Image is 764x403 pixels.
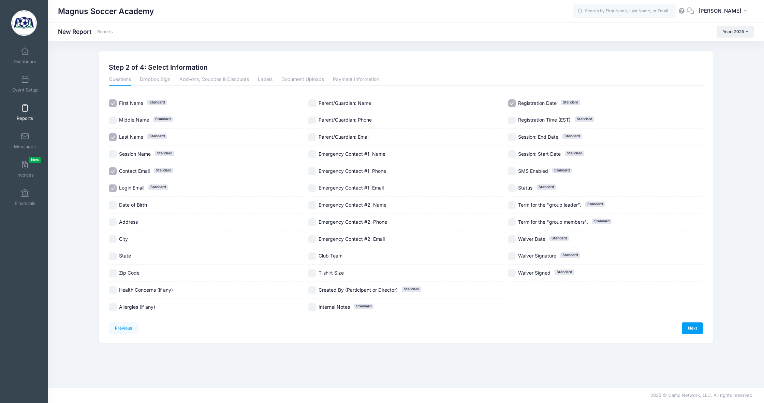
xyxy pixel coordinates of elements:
[109,252,117,260] input: State
[109,167,117,175] input: Contact EmailStandard
[58,3,154,19] h1: Magnus Soccer Academy
[119,185,144,191] span: Login Email
[319,236,385,242] span: Emergency Contact #2: Email
[319,168,386,174] span: Emergency Contact #1: Phone
[508,269,516,277] input: Waiver SignedStandard
[119,134,143,140] span: Last Name
[29,157,41,163] span: New
[119,100,143,106] span: First Name
[518,270,550,276] span: Waiver Signed
[308,116,316,124] input: Parent/Guardian: Phone
[308,167,316,175] input: Emergency Contact #1: Phone
[14,59,36,65] span: Dashboard
[319,117,372,123] span: Parent/Guardian: Phone
[9,185,41,209] a: Financials
[154,168,173,173] span: Standard
[155,151,174,156] span: Standard
[699,7,741,15] span: [PERSON_NAME]
[14,144,36,150] span: Messages
[9,100,41,124] a: Reports
[508,99,516,107] input: Registration DateStandard
[16,172,34,178] span: Invoices
[723,29,744,34] span: Year: 2025
[333,74,379,86] a: Payment Information
[308,201,316,209] input: Emergency Contact #2: Name
[147,134,167,139] span: Standard
[508,184,516,192] input: StatusStandard
[518,134,558,140] span: Session: End Date
[9,129,41,153] a: Messages
[119,287,173,293] span: Health Concerns (if any)
[258,74,273,86] a: Labels
[119,253,131,259] span: State
[119,202,147,208] span: Date of Birth
[109,116,117,124] input: Middle NameStandard
[319,253,342,259] span: Club Team
[109,99,117,107] input: First NameStandard
[518,253,556,259] span: Waiver Signature
[308,150,316,158] input: Emergency Contact #1: Name
[17,115,33,121] span: Reports
[717,26,754,38] button: Year: 2025
[9,157,41,181] a: InvoicesNew
[308,252,316,260] input: Club Team
[109,322,138,334] a: Previous
[555,269,574,275] span: Standard
[109,218,117,226] input: Address
[508,218,516,226] input: Term for the "group members".Standard
[308,269,316,277] input: T-shirt Size
[508,235,516,243] input: Waiver DateStandard
[281,74,324,86] a: Document Uploads
[549,236,569,241] span: Standard
[308,218,316,226] input: Emergency Contact #2: Phone
[592,219,612,224] span: Standard
[119,151,151,157] span: Session Name
[308,133,316,141] input: Parent/Guardian: Email
[308,286,316,294] input: Created By (Participant or Director)Standard
[9,72,41,96] a: Event Setup
[565,151,584,156] span: Standard
[319,185,384,191] span: Emergency Contact #1: Email
[508,116,516,124] input: Registration Time (EST)Standard
[552,168,572,173] span: Standard
[508,133,516,141] input: Session: End DateStandard
[153,116,173,122] span: Standard
[319,219,387,225] span: Emergency Contact #2: Phone
[319,100,371,106] span: Parent/Guardian: Name
[9,44,41,68] a: Dashboard
[508,167,516,175] input: SMS EnabledStandard
[119,270,139,276] span: Zip Code
[518,219,588,225] span: Term for the "group members".
[682,322,703,334] a: Next
[319,134,369,140] span: Parent/Guardian: Email
[560,252,580,258] span: Standard
[575,116,594,122] span: Standard
[518,185,532,191] span: Status
[12,87,38,93] span: Event Setup
[694,3,754,19] button: [PERSON_NAME]
[650,392,754,398] span: 2025 © Camp Network, LLC. All rights reserved.
[585,201,605,207] span: Standard
[319,287,398,293] span: Created By (Participant or Director)
[518,168,548,174] span: SMS Enabled
[319,270,344,276] span: T-shirt Size
[109,286,117,294] input: Health Concerns (if any)
[508,201,516,209] input: Term for the "group leader".Standard
[308,184,316,192] input: Emergency Contact #1: Email
[518,151,561,157] span: Session: Start Date
[119,168,150,174] span: Contact Email
[109,201,117,209] input: Date of Birth
[109,133,117,141] input: Last NameStandard
[308,235,316,243] input: Emergency Contact #2: Email
[573,4,676,18] input: Search by First Name, Last Name, or Email...
[319,202,386,208] span: Emergency Contact #2: Name
[15,200,35,206] span: Financials
[109,74,131,86] a: Questions
[109,303,117,311] input: Allergies (if any)
[402,287,421,292] span: Standard
[147,100,167,105] span: Standard
[58,28,113,35] h1: New Report
[319,304,350,310] span: Internal Notes
[319,151,385,157] span: Emergency Contact #1: Name
[518,202,581,208] span: Term for the "group leader".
